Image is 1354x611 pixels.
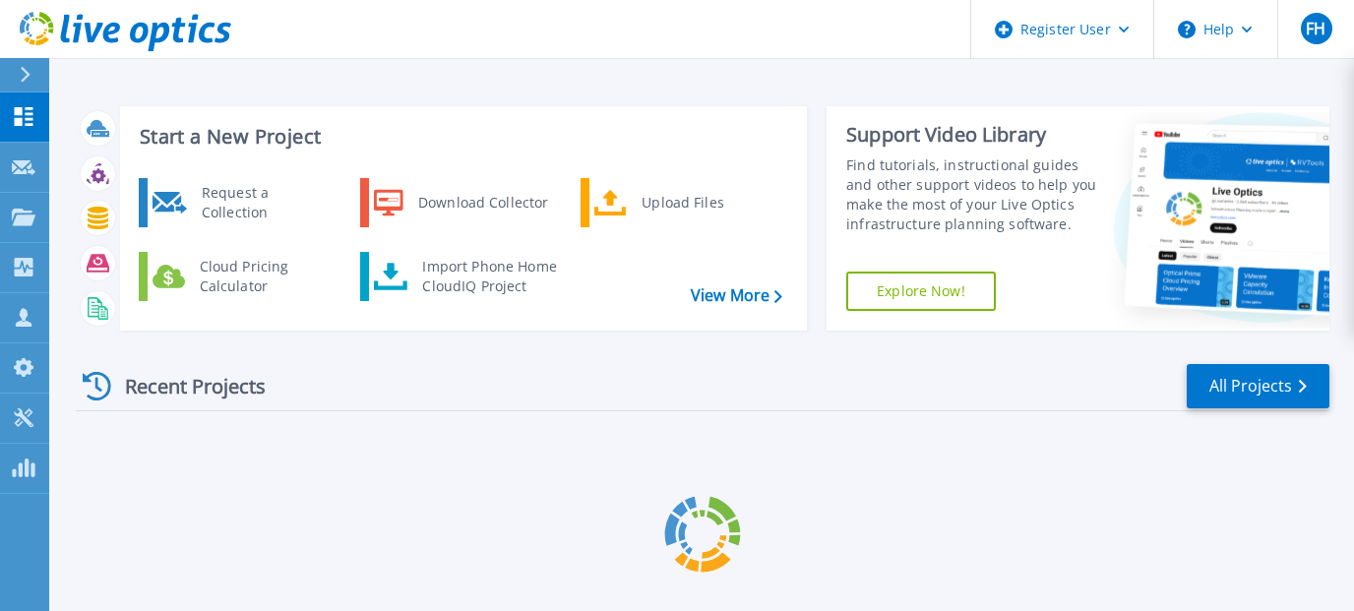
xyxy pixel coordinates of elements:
[360,178,562,227] a: Download Collector
[846,122,1096,148] div: Support Video Library
[846,155,1096,234] div: Find tutorials, instructional guides and other support videos to help you make the most of your L...
[581,178,782,227] a: Upload Files
[140,126,781,148] h3: Start a New Project
[408,183,557,222] div: Download Collector
[412,257,566,296] div: Import Phone Home CloudIQ Project
[139,178,340,227] a: Request a Collection
[190,257,336,296] div: Cloud Pricing Calculator
[192,183,336,222] div: Request a Collection
[846,272,996,311] a: Explore Now!
[632,183,777,222] div: Upload Files
[76,362,292,410] div: Recent Projects
[1187,364,1329,408] a: All Projects
[691,286,782,305] a: View More
[1306,21,1325,36] span: FH
[139,252,340,301] a: Cloud Pricing Calculator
